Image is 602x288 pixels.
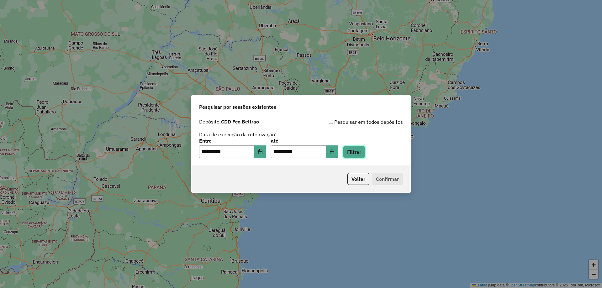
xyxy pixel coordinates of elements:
button: Choose Date [254,145,266,158]
strong: CDD Fco Beltrao [221,118,259,125]
label: Entre [199,137,266,144]
label: Data de execução da roteirização: [199,131,277,138]
button: Voltar [347,173,369,185]
button: Choose Date [326,145,338,158]
label: Depósito: [199,118,259,125]
button: Filtrar [343,146,365,158]
div: Pesquisar em todos depósitos [301,118,403,126]
span: Pesquisar por sessões existentes [199,103,276,111]
label: até [271,137,338,144]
